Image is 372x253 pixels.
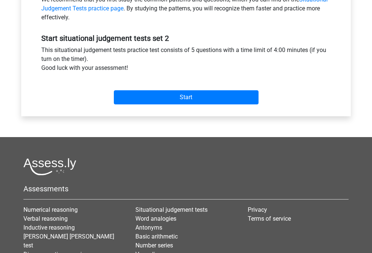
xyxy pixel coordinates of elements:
a: Terms of service [248,215,291,222]
input: Start [114,90,259,104]
div: This situational judgement tests practice test consists of 5 questions with a time limit of 4:00 ... [36,46,336,75]
a: Privacy [248,206,267,213]
a: Inductive reasoning [23,224,75,231]
h5: Assessments [23,184,349,193]
a: [PERSON_NAME] [PERSON_NAME] test [23,233,114,249]
a: Basic arithmetic [135,233,178,240]
a: Word analogies [135,215,176,222]
a: Numerical reasoning [23,206,78,213]
a: Antonyms [135,224,162,231]
a: Verbal reasoning [23,215,68,222]
h5: Start situational judgement tests set 2 [41,34,331,43]
a: Number series [135,242,173,249]
a: Situational judgement tests [135,206,208,213]
img: Assessly logo [23,158,76,175]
